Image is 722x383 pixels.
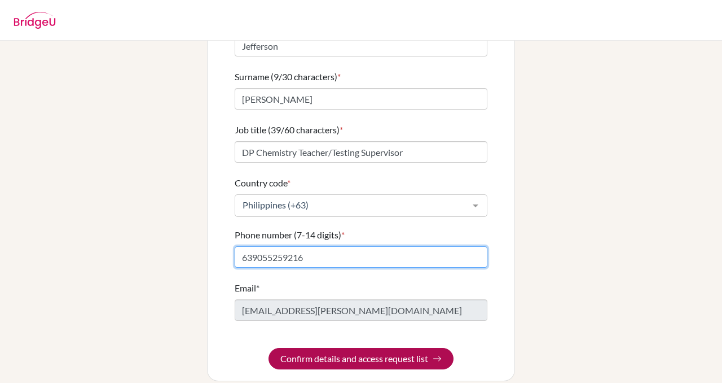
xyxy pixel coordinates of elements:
[268,348,454,369] button: Confirm details and access request list
[235,88,487,110] input: Enter your surname
[14,12,56,29] img: BridgeU logo
[235,176,290,190] label: Country code
[235,70,341,84] label: Surname (9/30 characters)
[235,123,343,137] label: Job title (39/60 characters)
[235,228,345,242] label: Phone number (7-14 digits)
[433,354,442,363] img: Arrow right
[235,246,487,268] input: Enter your number
[240,199,464,211] span: Philippines (+63)
[235,281,259,295] label: Email*
[235,35,487,56] input: Enter your first name
[235,141,487,163] input: Enter your job title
